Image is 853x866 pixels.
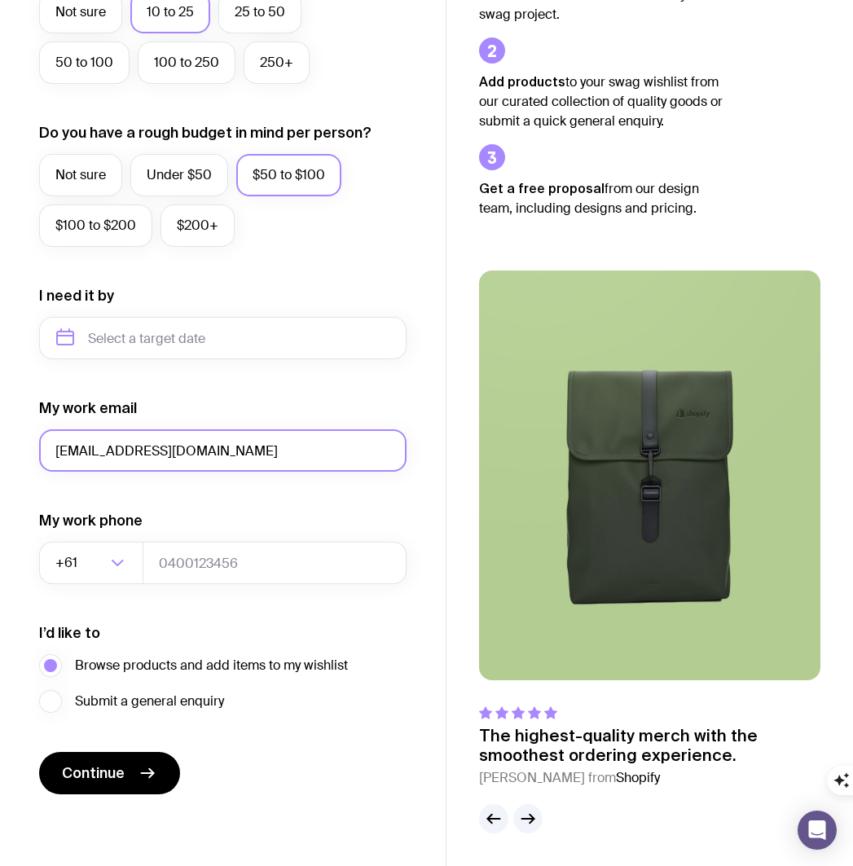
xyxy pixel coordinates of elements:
input: Search for option [81,542,106,584]
button: Continue [39,752,180,794]
label: Do you have a rough budget in mind per person? [39,123,372,143]
span: Continue [62,763,125,783]
label: 100 to 250 [138,42,235,84]
label: 250+ [244,42,310,84]
div: Search for option [39,542,143,584]
p: The highest-quality merch with the smoothest ordering experience. [479,726,820,765]
label: Under $50 [130,154,228,196]
strong: Add products [479,74,565,89]
strong: Get a free proposal [479,181,605,196]
label: $50 to $100 [236,154,341,196]
span: Shopify [616,769,660,786]
cite: [PERSON_NAME] from [479,768,820,788]
label: $100 to $200 [39,204,152,247]
label: My work phone [39,511,143,530]
label: I’d like to [39,623,100,643]
input: 0400123456 [143,542,407,584]
span: Submit a general enquiry [75,692,224,711]
input: you@email.com [39,429,407,472]
p: to your swag wishlist from our curated collection of quality goods or submit a quick general enqu... [479,72,723,131]
label: 50 to 100 [39,42,130,84]
label: Not sure [39,154,122,196]
label: $200+ [160,204,235,247]
span: Browse products and add items to my wishlist [75,656,348,675]
div: Open Intercom Messenger [798,811,837,850]
span: +61 [55,542,81,584]
p: from our design team, including designs and pricing. [479,178,723,218]
input: Select a target date [39,317,407,359]
label: My work email [39,398,137,418]
label: I need it by [39,286,114,306]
